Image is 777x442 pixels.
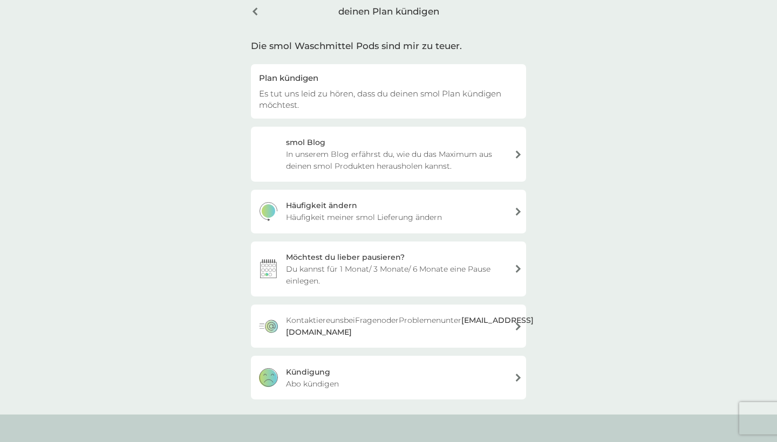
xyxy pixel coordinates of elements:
div: Möchtest du lieber pausieren? [286,251,405,263]
div: Die smol Waschmittel Pods sind mir zu teuer. [251,39,526,53]
a: KontaktiereunsbeiFragenoderProblemenunter[EMAIL_ADDRESS][DOMAIN_NAME] [251,305,526,348]
div: Plan kündigen [259,72,518,84]
div: Häufigkeit ändern [286,199,357,211]
span: In unserem Blog erfährst du, wie du das Maximum aus deinen smol Produkten herausholen kannst. [286,148,506,172]
span: Kontaktiere uns bei Fragen oder Problemen unter [286,314,534,338]
span: Es tut uns leid zu hören, dass du deinen smol Plan kündigen möchtest. [259,88,501,110]
span: Häufigkeit meiner smol Lieferung ändern [286,211,442,223]
span: Abo kündigen [286,378,339,390]
span: Du kannst für 1 Monat/ 3 Monate/ 6 Monate eine Pause einlegen. [286,263,506,287]
div: smol Blog [286,136,325,148]
a: smol BlogIn unserem Blog erfährst du, wie du das Maximum aus deinen smol Produkten herausholen ka... [251,127,526,182]
div: Kündigung [286,366,330,378]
